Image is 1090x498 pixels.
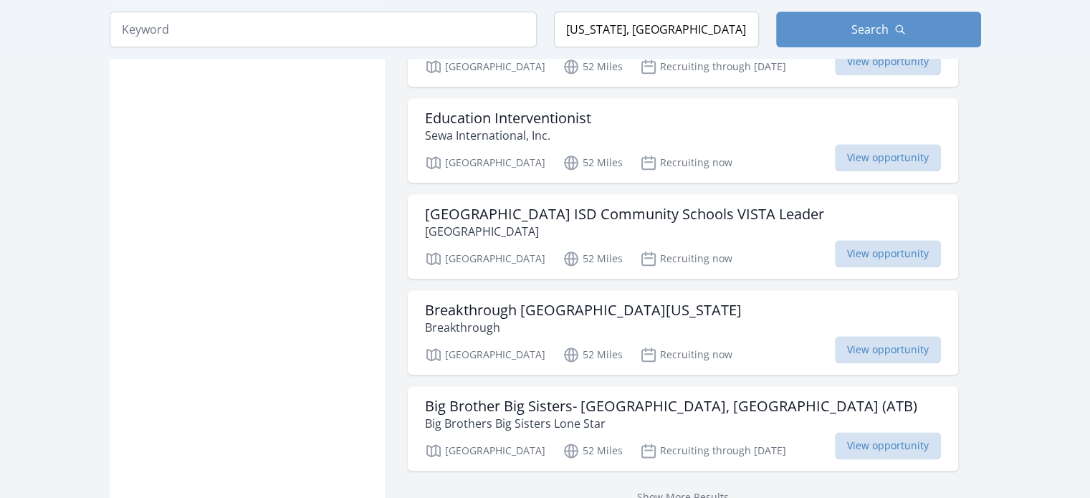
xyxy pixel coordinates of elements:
button: Search [776,11,981,47]
p: 52 Miles [563,154,623,171]
input: Keyword [110,11,537,47]
h3: Breakthrough [GEOGRAPHIC_DATA][US_STATE] [425,302,742,319]
h3: Big Brother Big Sisters- [GEOGRAPHIC_DATA], [GEOGRAPHIC_DATA] (ATB) [425,398,917,415]
h3: Education Interventionist [425,110,591,127]
p: [GEOGRAPHIC_DATA] [425,223,824,240]
span: View opportunity [835,336,941,363]
span: Search [851,21,889,38]
p: Breakthrough [425,319,742,336]
p: Recruiting now [640,346,732,363]
p: 52 Miles [563,250,623,267]
input: Location [554,11,759,47]
a: [GEOGRAPHIC_DATA] ISD Community Schools VISTA Leader [GEOGRAPHIC_DATA] [GEOGRAPHIC_DATA] 52 Miles... [408,194,958,279]
p: [GEOGRAPHIC_DATA] [425,346,545,363]
a: Education Interventionist Sewa International, Inc. [GEOGRAPHIC_DATA] 52 Miles Recruiting now View... [408,98,958,183]
p: 52 Miles [563,346,623,363]
p: [GEOGRAPHIC_DATA] [425,154,545,171]
p: [GEOGRAPHIC_DATA] [425,442,545,459]
p: [GEOGRAPHIC_DATA] [425,58,545,75]
h3: [GEOGRAPHIC_DATA] ISD Community Schools VISTA Leader [425,206,824,223]
a: Breakthrough [GEOGRAPHIC_DATA][US_STATE] Breakthrough [GEOGRAPHIC_DATA] 52 Miles Recruiting now V... [408,290,958,375]
a: Big Brother Big Sisters- [GEOGRAPHIC_DATA], [GEOGRAPHIC_DATA] (ATB) Big Brothers Big Sisters Lone... [408,386,958,471]
p: 52 Miles [563,442,623,459]
p: 52 Miles [563,58,623,75]
p: [GEOGRAPHIC_DATA] [425,250,545,267]
p: Recruiting through [DATE] [640,58,786,75]
span: View opportunity [835,48,941,75]
span: View opportunity [835,432,941,459]
p: Recruiting now [640,250,732,267]
p: Recruiting now [640,154,732,171]
p: Recruiting through [DATE] [640,442,786,459]
p: Sewa International, Inc. [425,127,591,144]
p: Big Brothers Big Sisters Lone Star [425,415,917,432]
span: View opportunity [835,144,941,171]
span: View opportunity [835,240,941,267]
